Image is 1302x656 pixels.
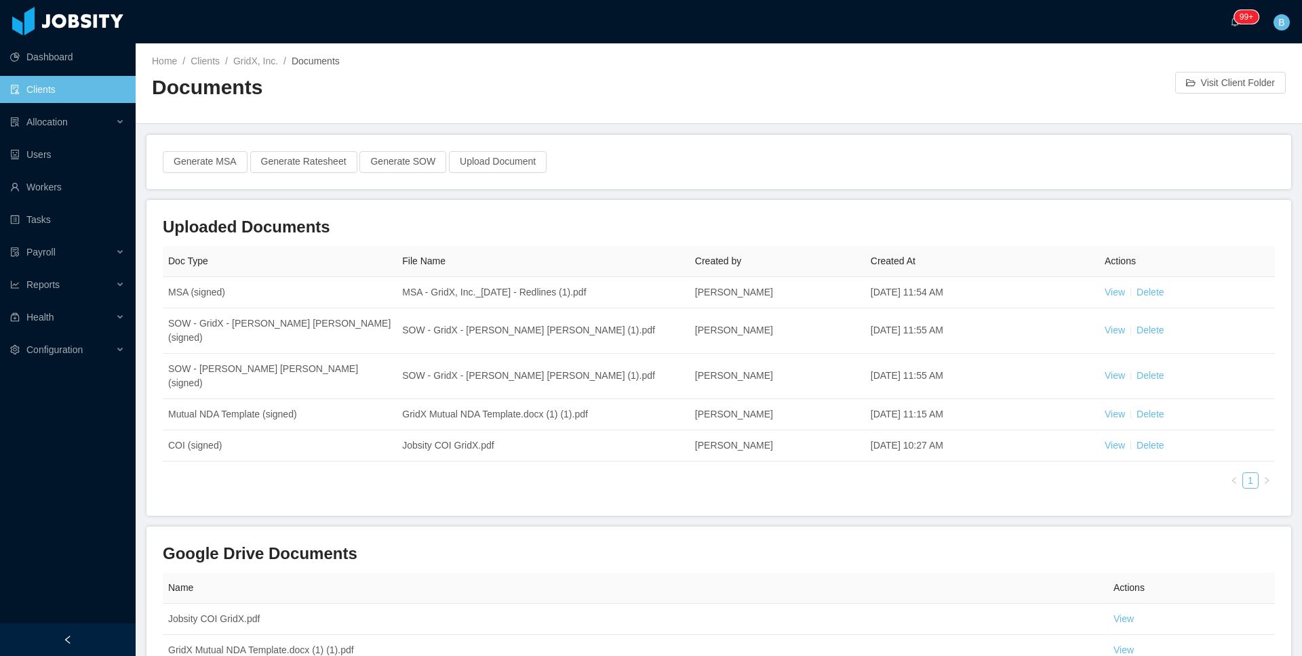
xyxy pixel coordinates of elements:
td: [PERSON_NAME] [690,399,865,430]
span: Actions [1113,582,1145,593]
a: Delete [1137,287,1164,298]
td: SOW - GridX - [PERSON_NAME] [PERSON_NAME] (1).pdf [397,354,690,399]
span: Health [26,312,54,323]
a: icon: auditClients [10,76,125,103]
button: Generate Ratesheet [250,151,357,173]
td: SOW - [PERSON_NAME] [PERSON_NAME] (signed) [163,354,397,399]
a: Clients [191,56,220,66]
a: GridX, Inc. [233,56,278,66]
a: View [1113,613,1134,624]
a: View [1105,440,1125,451]
td: Jobsity COI GridX.pdf [163,604,1108,635]
li: Previous Page [1226,472,1242,489]
span: / [182,56,185,66]
i: icon: solution [10,117,20,127]
a: 1 [1243,473,1258,488]
button: Upload Document [449,151,547,173]
td: SOW - GridX - [PERSON_NAME] [PERSON_NAME] (signed) [163,308,397,354]
h3: Uploaded Documents [163,216,1275,238]
td: [PERSON_NAME] [690,430,865,462]
td: [DATE] 11:54 AM [865,277,1099,308]
i: icon: left [1230,476,1238,485]
li: Next Page [1259,472,1275,489]
i: icon: medicine-box [10,312,20,322]
h2: Documents [152,74,719,102]
a: View [1105,325,1125,335]
a: View [1113,644,1134,655]
span: Payroll [26,247,56,258]
span: B [1278,14,1284,30]
span: Reports [26,279,60,290]
span: Name [168,582,193,593]
a: View [1105,370,1125,381]
td: MSA - GridX, Inc._[DATE] - Redlines (1).pdf [397,277,690,308]
td: MSA (signed) [163,277,397,308]
td: [DATE] 11:55 AM [865,354,1099,399]
a: Home [152,56,177,66]
a: Delete [1137,325,1164,335]
li: 1 [1242,472,1259,489]
span: File Name [402,255,446,266]
td: GridX Mutual NDA Template.docx (1) (1).pdf [397,399,690,430]
i: icon: setting [10,345,20,354]
h3: Google Drive Documents [163,543,1275,565]
td: [PERSON_NAME] [690,277,865,308]
span: Actions [1105,255,1136,266]
span: Allocation [26,117,68,127]
td: [PERSON_NAME] [690,354,865,399]
sup: 245 [1234,10,1259,24]
span: Created by [695,255,741,266]
a: Delete [1137,440,1164,451]
a: icon: profileTasks [10,206,125,233]
a: icon: pie-chartDashboard [10,43,125,70]
a: View [1105,287,1125,298]
button: Generate MSA [163,151,248,173]
span: Doc Type [168,255,208,266]
a: Delete [1137,370,1164,381]
i: icon: right [1263,476,1271,485]
td: [DATE] 11:55 AM [865,308,1099,354]
a: icon: robotUsers [10,141,125,168]
i: icon: file-protect [10,247,20,257]
i: icon: line-chart [10,280,20,289]
td: [DATE] 10:27 AM [865,430,1099,462]
span: Documents [292,56,340,66]
td: SOW - GridX - [PERSON_NAME] [PERSON_NAME] (1).pdf [397,308,690,354]
a: icon: userWorkers [10,173,125,201]
i: icon: bell [1230,17,1240,26]
td: [DATE] 11:15 AM [865,399,1099,430]
span: / [283,56,286,66]
button: icon: folder-openVisit Client Folder [1175,72,1286,94]
span: Configuration [26,344,83,355]
a: View [1105,409,1125,419]
td: COI (signed) [163,430,397,462]
button: Generate SOW [359,151,446,173]
a: Delete [1137,409,1164,419]
span: / [225,56,228,66]
td: Jobsity COI GridX.pdf [397,430,690,462]
td: [PERSON_NAME] [690,308,865,354]
td: Mutual NDA Template (signed) [163,399,397,430]
span: Created At [871,255,915,266]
